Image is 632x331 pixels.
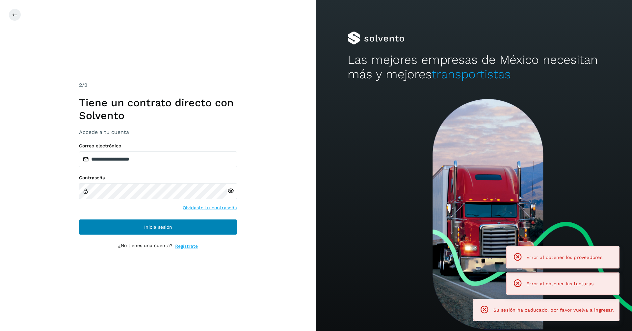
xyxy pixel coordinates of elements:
[348,53,600,82] h2: Las mejores empresas de México necesitan más y mejores
[183,204,237,211] a: Olvidaste tu contraseña
[493,307,614,313] span: Su sesión ha caducado, por favor vuelva a ingresar.
[79,143,237,149] label: Correo electrónico
[79,82,82,88] span: 2
[79,81,237,89] div: /2
[175,243,198,250] a: Regístrate
[79,96,237,122] h1: Tiene un contrato directo con Solvento
[526,255,602,260] span: Error al obtener los proveedores
[118,243,172,250] p: ¿No tienes una cuenta?
[144,225,172,229] span: Inicia sesión
[432,67,511,81] span: transportistas
[79,219,237,235] button: Inicia sesión
[79,129,237,135] h3: Accede a tu cuenta
[526,281,593,286] span: Error al obtener las facturas
[79,175,237,181] label: Contraseña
